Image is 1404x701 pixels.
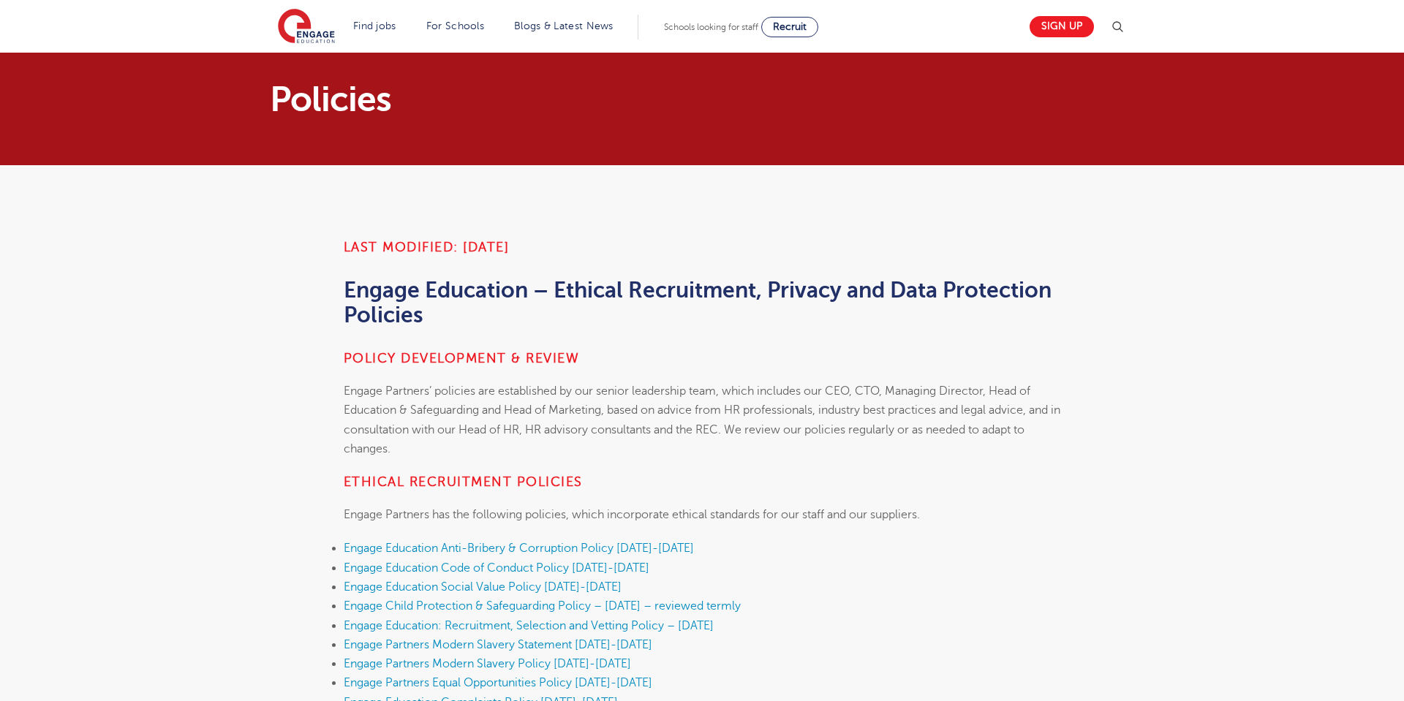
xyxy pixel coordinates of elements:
a: For Schools [426,20,484,31]
a: Engage Partners Equal Opportunities Policy [DATE]-[DATE] [344,676,652,689]
p: Engage Partners’ policies are established by our senior leadership team, which includes our CEO, ... [344,382,1061,458]
a: Engage Education Anti-Bribery & Corruption Policy [DATE]-[DATE] [344,542,694,555]
strong: Policy development & review [344,351,580,365]
img: Engage Education [278,9,335,45]
a: Engage Partners Modern Slavery Policy [DATE]-[DATE] [344,657,631,670]
span: Recruit [773,21,807,32]
h2: Engage Education – Ethical Recruitment, Privacy and Data Protection Policies [344,278,1061,327]
a: Blogs & Latest News [514,20,614,31]
span: Schools looking for staff [664,22,758,32]
a: Engage Child Protection & Safeguarding Policy – [DATE] – reviewed termly [344,599,741,613]
a: Sign up [1030,16,1094,37]
h1: Policies [270,82,839,117]
p: Engage Partners has the following policies, which incorporate ethical standards for our staff and... [344,505,1061,524]
a: Engage Partners Modern Slavery Statement [DATE]-[DATE] [344,638,652,651]
strong: ETHICAL RECRUITMENT POLICIES [344,474,583,489]
a: Engage Education Code of Conduct Policy [DATE]-[DATE] [344,561,649,575]
strong: Last Modified: [DATE] [344,240,510,254]
a: Recruit [761,17,818,37]
a: Find jobs [353,20,396,31]
a: Engage Education: Recruitment, Selection and Vetting Policy – [DATE] [344,619,714,632]
a: Engage Education Social Value Policy [DATE]-[DATE] [344,580,622,594]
